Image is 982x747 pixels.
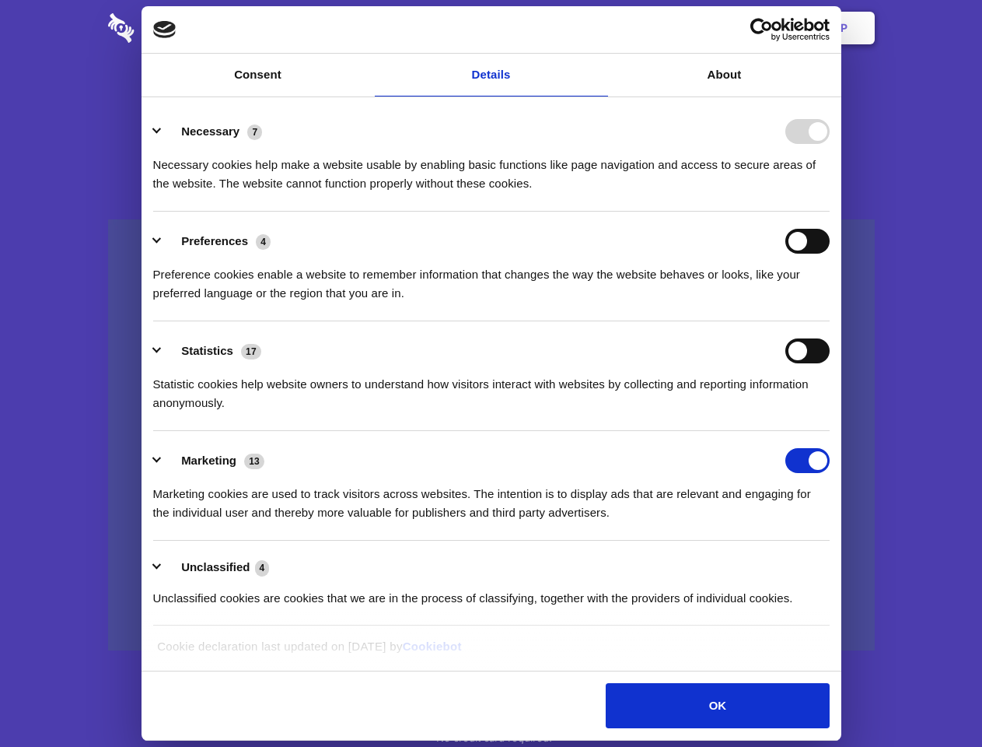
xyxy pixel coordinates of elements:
a: Consent [142,54,375,96]
span: 4 [256,234,271,250]
button: Unclassified (4) [153,558,279,577]
div: Cookie declaration last updated on [DATE] by [145,637,837,668]
div: Preference cookies enable a website to remember information that changes the way the website beha... [153,254,830,303]
button: Statistics (17) [153,338,271,363]
a: Usercentrics Cookiebot - opens in a new window [694,18,830,41]
span: 7 [247,124,262,140]
div: Statistic cookies help website owners to understand how visitors interact with websites by collec... [153,363,830,412]
span: 4 [255,560,270,576]
span: 17 [241,344,261,359]
div: Unclassified cookies are cookies that we are in the process of classifying, together with the pro... [153,577,830,608]
label: Necessary [181,124,239,138]
a: Contact [631,4,702,52]
a: Wistia video thumbnail [108,219,875,651]
div: Necessary cookies help make a website usable by enabling basic functions like page navigation and... [153,144,830,193]
img: logo-wordmark-white-trans-d4663122ce5f474addd5e946df7df03e33cb6a1c49d2221995e7729f52c070b2.svg [108,13,241,43]
button: OK [606,683,829,728]
div: Marketing cookies are used to track visitors across websites. The intention is to display ads tha... [153,473,830,522]
a: Details [375,54,608,96]
label: Statistics [181,344,233,357]
h4: Auto-redaction of sensitive data, encrypted data sharing and self-destructing private chats. Shar... [108,142,875,193]
a: Pricing [456,4,524,52]
label: Marketing [181,454,236,467]
a: About [608,54,841,96]
button: Marketing (13) [153,448,274,473]
a: Login [705,4,773,52]
span: 13 [244,454,264,469]
h1: Eliminate Slack Data Loss. [108,70,875,126]
button: Preferences (4) [153,229,281,254]
label: Preferences [181,234,248,247]
a: Cookiebot [403,640,462,653]
img: logo [153,21,176,38]
button: Necessary (7) [153,119,272,144]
